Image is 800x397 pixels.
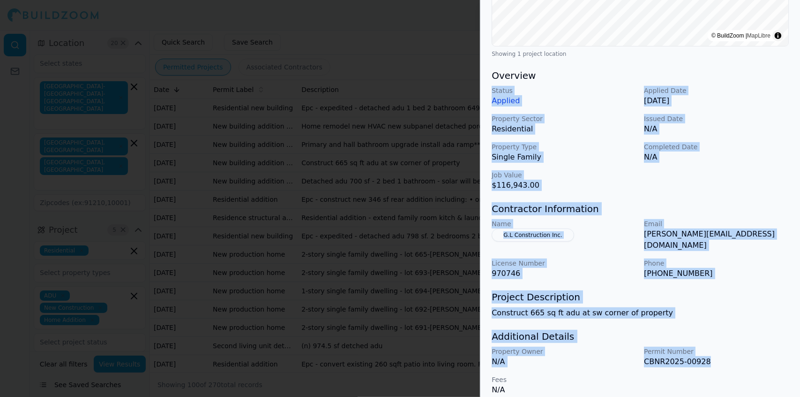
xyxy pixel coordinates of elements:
[492,123,636,135] p: Residential
[492,86,636,95] p: Status
[492,180,636,191] p: $116,943.00
[492,170,636,180] p: Job Value
[644,229,789,251] p: [PERSON_NAME][EMAIL_ADDRESS][DOMAIN_NAME]
[492,330,789,343] h3: Additional Details
[644,95,789,107] p: [DATE]
[492,95,636,107] p: Applied
[644,347,789,356] p: Permit Number
[492,142,636,152] p: Property Type
[492,202,789,215] h3: Contractor Information
[644,152,789,163] p: N/A
[492,69,789,82] h3: Overview
[492,307,789,319] p: Construct 665 sq ft adu at sw corner of property
[492,384,636,396] p: N/A
[492,290,789,304] h3: Project Description
[492,114,636,123] p: Property Sector
[492,356,636,367] p: N/A
[644,356,789,367] p: CBNR2025-00928
[492,259,636,268] p: License Number
[492,268,636,279] p: 970746
[492,229,574,242] button: G.L Construction Inc.
[644,219,789,229] p: Email
[492,219,636,229] p: Name
[644,142,789,152] p: Completed Date
[492,347,636,356] p: Property Owner
[492,152,636,163] p: Single Family
[644,86,789,95] p: Applied Date
[644,123,789,135] p: N/A
[492,50,789,58] div: Showing 1 project location
[711,31,770,40] div: © BuildZoom |
[644,259,789,268] p: Phone
[747,32,770,39] a: MapLibre
[772,30,784,41] summary: Toggle attribution
[492,375,636,384] p: Fees
[644,114,789,123] p: Issued Date
[644,268,789,279] p: [PHONE_NUMBER]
